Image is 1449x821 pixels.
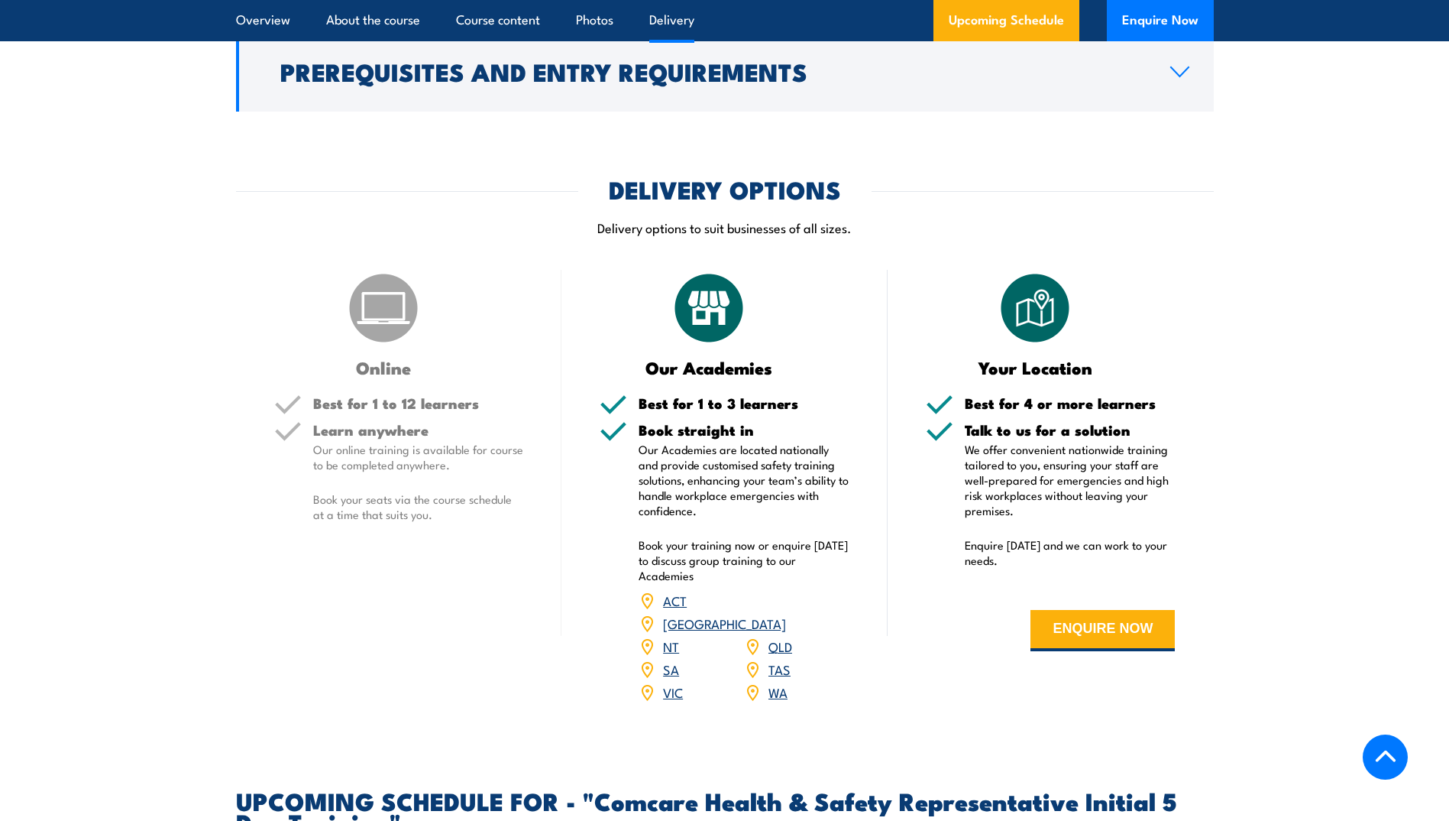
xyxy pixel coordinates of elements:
[280,60,1146,82] h2: Prerequisites and Entry Requirements
[313,442,524,472] p: Our online training is available for course to be completed anywhere.
[236,219,1214,236] p: Delivery options to suit businesses of all sizes.
[639,442,849,518] p: Our Academies are located nationally and provide customised safety training solutions, enhancing ...
[600,359,819,376] h3: Our Academies
[663,614,786,632] a: [GEOGRAPHIC_DATA]
[965,423,1176,437] h5: Talk to us for a solution
[663,660,679,678] a: SA
[926,359,1145,376] h3: Your Location
[236,31,1214,112] a: Prerequisites and Entry Requirements
[965,396,1176,411] h5: Best for 4 or more learners
[313,492,524,522] p: Book your seats via the course schedule at a time that suits you.
[313,423,524,437] h5: Learn anywhere
[768,660,791,678] a: TAS
[639,396,849,411] h5: Best for 1 to 3 learners
[639,423,849,437] h5: Book straight in
[663,683,683,701] a: VIC
[768,683,788,701] a: WA
[965,442,1176,518] p: We offer convenient nationwide training tailored to you, ensuring your staff are well-prepared fo...
[609,178,841,200] h2: DELIVERY OPTIONS
[1030,610,1175,651] button: ENQUIRE NOW
[768,637,792,655] a: QLD
[274,359,493,376] h3: Online
[965,537,1176,568] p: Enquire [DATE] and we can work to your needs.
[639,537,849,583] p: Book your training now or enquire [DATE] to discuss group training to our Academies
[663,637,679,655] a: NT
[313,396,524,411] h5: Best for 1 to 12 learners
[663,591,687,609] a: ACT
